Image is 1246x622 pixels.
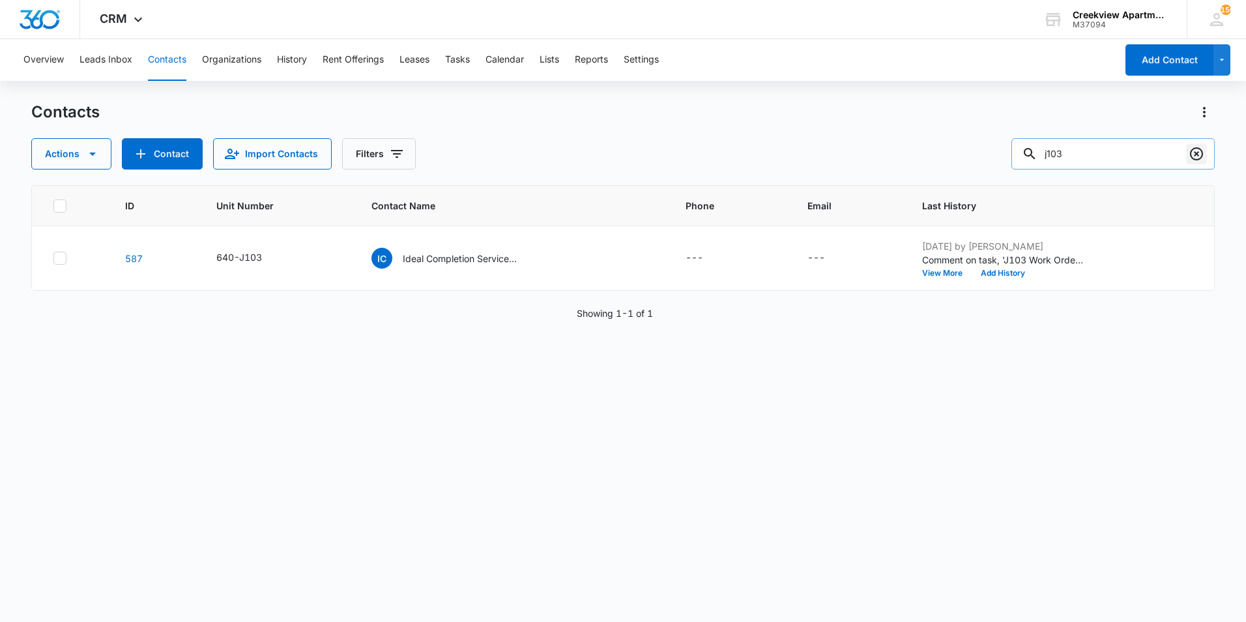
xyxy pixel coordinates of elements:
span: Phone [686,199,757,213]
span: ID [125,199,167,213]
span: Unit Number [216,199,340,213]
button: Actions [1194,102,1215,123]
button: Import Contacts [213,138,332,170]
input: Search Contacts [1011,138,1215,170]
a: Navigate to contact details page for Ideal Completion Services LLC [125,253,143,264]
div: --- [807,250,825,266]
button: History [277,39,307,81]
button: Leads Inbox [80,39,132,81]
p: Comment on task, 'J103 Work Order' "Replaced kitchen bulbs " [922,253,1085,267]
button: Tasks [445,39,470,81]
span: Email [807,199,872,213]
button: Settings [624,39,659,81]
div: --- [686,250,703,266]
div: account id [1073,20,1168,29]
div: Email - - Select to Edit Field [807,250,848,266]
h1: Contacts [31,102,100,122]
button: Contacts [148,39,186,81]
span: Last History [922,199,1175,213]
span: IC [371,248,392,269]
div: 640-J103 [216,250,262,264]
button: Add History [972,269,1034,277]
p: [DATE] by [PERSON_NAME] [922,239,1085,253]
button: Lists [540,39,559,81]
button: Actions [31,138,111,170]
button: View More [922,269,972,277]
button: Add Contact [1125,44,1213,76]
button: Leases [399,39,429,81]
button: Organizations [202,39,261,81]
button: Filters [342,138,416,170]
div: account name [1073,10,1168,20]
button: Overview [23,39,64,81]
div: notifications count [1221,5,1231,15]
p: Ideal Completion Services LLC [403,252,520,265]
button: Reports [575,39,608,81]
div: Contact Name - Ideal Completion Services LLC - Select to Edit Field [371,248,543,269]
button: Add Contact [122,138,203,170]
div: Unit Number - 640-J103 - Select to Edit Field [216,250,285,266]
div: Phone - - Select to Edit Field [686,250,727,266]
span: CRM [100,12,127,25]
button: Clear [1186,143,1207,164]
span: Contact Name [371,199,635,213]
p: Showing 1-1 of 1 [577,306,653,320]
button: Rent Offerings [323,39,384,81]
button: Calendar [485,39,524,81]
span: 156 [1221,5,1231,15]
